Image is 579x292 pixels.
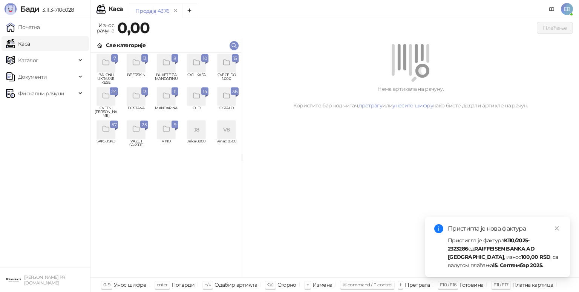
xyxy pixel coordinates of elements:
span: Документи [18,69,47,84]
span: BUKETE ZA MANDARINU [154,73,178,84]
span: 13 [143,87,147,96]
span: 8 [173,54,177,63]
span: BALONI I UKRASNE KESE [94,73,118,84]
div: Готовина [460,280,483,290]
span: 11 [173,87,177,96]
div: Све категорије [106,41,146,49]
span: f [400,282,401,287]
span: ⌘ command / ⌃ control [342,282,392,287]
strong: K110/2025-2323286 [448,237,530,252]
img: 64x64-companyLogo-0e2e8aaa-0bd2-431b-8613-6e3c65811325.png [6,272,21,287]
span: EB [561,3,573,15]
img: Logo [5,3,17,15]
span: 13 [143,54,147,63]
span: enter [157,282,168,287]
div: Износ рачуна [95,20,116,35]
span: 57 [112,121,116,129]
span: 14 [203,87,207,96]
div: Потврди [172,280,195,290]
button: Add tab [182,3,197,18]
span: VAZE I SAKSIJE [124,139,148,151]
span: MANDARINA [154,106,178,118]
button: Плаћање [537,22,573,34]
a: унесите шифру [392,102,433,109]
span: info-circle [434,224,443,233]
span: 7 [113,54,116,63]
a: Документација [546,3,558,15]
div: Пристигла је фактура од , износ , са валутом плаћања [448,236,561,269]
strong: 15. Септембар 2025. [493,262,543,269]
div: Каса [109,6,123,12]
div: Нема артикала на рачуну. Користите бар код читач, или како бисте додали артикле на рачун. [251,85,570,110]
div: Измена [312,280,332,290]
strong: RAIFFEISEN BANKA AD [GEOGRAPHIC_DATA] [448,245,535,260]
span: 15 [233,54,237,63]
span: SAKSIJSKO [94,139,118,151]
div: V8 [218,121,236,139]
span: CVECE DO 1.000 [214,73,239,84]
div: Одабир артикла [214,280,257,290]
strong: 0,00 [117,18,150,37]
span: 24 [111,87,116,96]
span: 25 [142,121,147,129]
span: Фискални рачуни [18,86,64,101]
a: Каса [6,36,30,51]
span: VINO [154,139,178,151]
small: [PERSON_NAME] PR [DOMAIN_NAME] [24,275,65,286]
span: BEERSKIN [124,73,148,84]
div: Платна картица [512,280,553,290]
span: 3.11.3-710c028 [39,6,74,13]
a: Close [553,224,561,232]
span: 10 [203,54,207,63]
span: F10 / F16 [440,282,456,287]
div: Претрага [405,280,430,290]
span: CVETNI [PERSON_NAME] [94,106,118,118]
span: ↑/↓ [205,282,211,287]
span: 0-9 [103,282,110,287]
span: DOSTAVA [124,106,148,118]
div: Пристигла је нова фактура [448,224,561,233]
span: Jelka 8000 [184,139,208,151]
span: venac 8500 [214,139,239,151]
div: Продаја 4376 [135,7,169,15]
div: grid [91,53,242,277]
div: Сторно [277,280,296,290]
span: F11 / F17 [493,282,508,287]
div: J8 [187,121,205,139]
span: + [306,282,309,287]
a: претрагу [358,102,382,109]
span: CAJ I KAFA [184,73,208,84]
div: Унос шифре [114,280,147,290]
span: Каталог [18,53,38,68]
span: 9 [173,121,177,129]
a: Почетна [6,20,40,35]
span: ⌫ [267,282,273,287]
button: remove [171,8,181,14]
span: Бади [20,5,39,14]
span: OSTALO [214,106,239,118]
span: 36 [232,87,237,96]
span: close [554,226,559,231]
span: OLD [184,106,208,118]
strong: 100,00 RSD [521,254,551,260]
